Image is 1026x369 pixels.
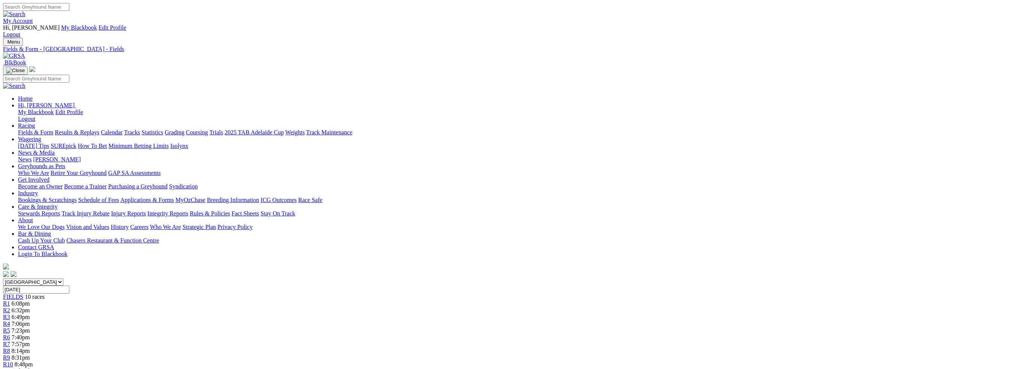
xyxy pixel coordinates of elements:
[18,224,1023,230] div: About
[3,66,28,75] button: Toggle navigation
[130,224,148,230] a: Careers
[12,348,30,354] span: 8:14pm
[207,197,259,203] a: Breeding Information
[108,183,168,190] a: Purchasing a Greyhound
[61,210,109,217] a: Track Injury Rebate
[3,271,9,277] img: facebook.svg
[3,314,10,320] a: R3
[18,136,41,142] a: Wagering
[3,24,60,31] span: Hi, [PERSON_NAME]
[12,321,30,327] span: 7:06pm
[18,190,38,196] a: Industry
[18,237,65,244] a: Cash Up Your Club
[64,183,107,190] a: Become a Trainer
[285,129,305,136] a: Weights
[12,334,30,340] span: 7:40pm
[306,129,352,136] a: Track Maintenance
[18,143,49,149] a: [DATE] Tips
[108,143,169,149] a: Minimum Betting Limits
[18,197,1023,203] div: Industry
[3,3,69,11] input: Search
[18,183,1023,190] div: Get Involved
[232,210,259,217] a: Fact Sheets
[170,143,188,149] a: Isolynx
[18,170,49,176] a: Who We Are
[55,109,83,115] a: Edit Profile
[3,354,10,361] a: R9
[225,129,284,136] a: 2025 TAB Adelaide Cup
[18,230,51,237] a: Bar & Dining
[18,197,76,203] a: Bookings & Scratchings
[108,170,161,176] a: GAP SA Assessments
[18,122,35,129] a: Racing
[3,38,23,46] button: Toggle navigation
[18,170,1023,176] div: Greyhounds as Pets
[169,183,198,190] a: Syndication
[3,321,10,327] a: R4
[3,361,13,367] a: R10
[4,59,26,66] span: BlkBook
[111,210,146,217] a: Injury Reports
[18,210,60,217] a: Stewards Reports
[18,129,1023,136] div: Racing
[101,129,123,136] a: Calendar
[18,156,1023,163] div: News & Media
[3,11,25,18] img: Search
[61,24,97,31] a: My Blackbook
[111,224,129,230] a: History
[18,244,54,250] a: Contact GRSA
[29,66,35,72] img: logo-grsa-white.png
[3,334,10,340] a: R6
[3,327,10,334] a: R5
[3,300,10,307] a: R1
[3,83,25,89] img: Search
[3,294,23,300] span: FIELDS
[3,53,25,59] img: GRSA
[66,237,159,244] a: Chasers Restaurant & Function Centre
[18,203,58,210] a: Care & Integrity
[18,224,64,230] a: We Love Our Dogs
[12,341,30,347] span: 7:57pm
[18,163,65,169] a: Greyhounds as Pets
[66,224,109,230] a: Vision and Values
[18,176,49,183] a: Get Involved
[3,286,69,294] input: Select date
[12,327,30,334] span: 7:23pm
[18,149,55,156] a: News & Media
[33,156,81,163] a: [PERSON_NAME]
[51,143,76,149] a: SUREpick
[175,197,205,203] a: MyOzChase
[51,170,107,176] a: Retire Your Greyhound
[165,129,184,136] a: Grading
[183,224,216,230] a: Strategic Plan
[124,129,140,136] a: Tracks
[150,224,181,230] a: Who We Are
[12,314,30,320] span: 6:49pm
[18,102,76,108] a: Hi, [PERSON_NAME]
[3,307,10,313] a: R2
[3,264,9,270] img: logo-grsa-white.png
[6,68,25,74] img: Close
[3,31,20,38] a: Logout
[3,341,10,347] a: R7
[147,210,188,217] a: Integrity Reports
[18,129,53,136] a: Fields & Form
[12,354,30,361] span: 8:31pm
[78,143,107,149] a: How To Bet
[18,109,1023,122] div: Hi, [PERSON_NAME]
[18,116,35,122] a: Logout
[120,197,174,203] a: Applications & Forms
[190,210,230,217] a: Rules & Policies
[18,109,54,115] a: My Blackbook
[3,59,26,66] a: BlkBook
[3,46,1023,53] a: Fields & Form - [GEOGRAPHIC_DATA] - Fields
[3,348,10,354] a: R8
[18,237,1023,244] div: Bar & Dining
